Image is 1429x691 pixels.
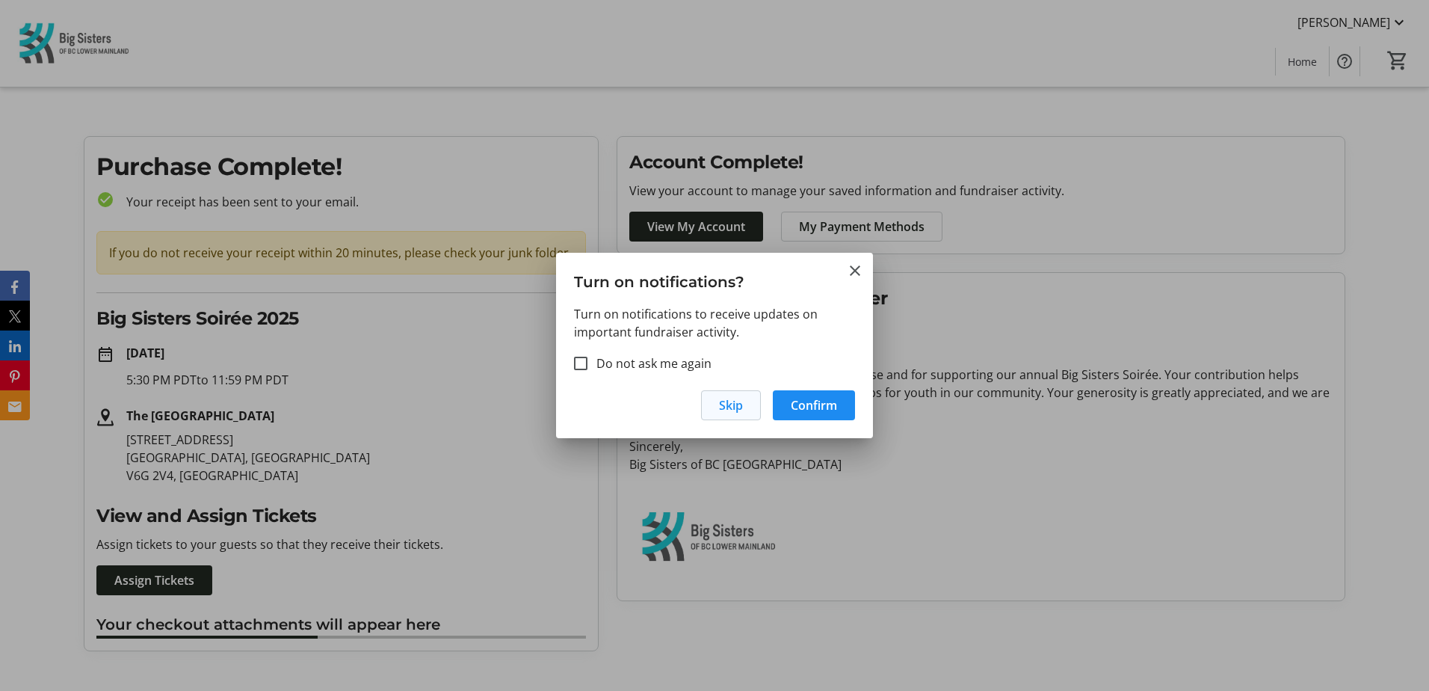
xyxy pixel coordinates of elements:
label: Do not ask me again [587,354,712,372]
button: Close [846,262,864,280]
span: Skip [719,396,743,414]
span: Confirm [791,396,837,414]
button: Confirm [773,390,855,420]
button: Skip [701,390,761,420]
h3: Turn on notifications? [556,253,873,304]
p: Turn on notifications to receive updates on important fundraiser activity. [574,305,855,341]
